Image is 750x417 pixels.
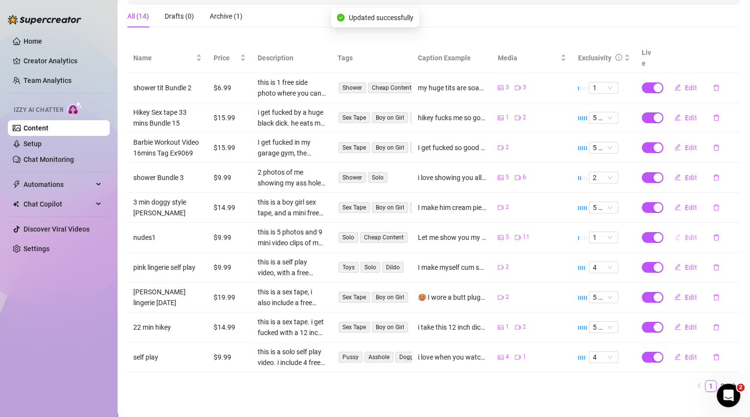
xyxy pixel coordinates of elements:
[674,204,681,210] span: edit
[127,11,149,22] div: All (14)
[258,107,326,129] div: i get fucked by a huge black dick. he eats my pussy, fucks me doggy style and stretches open my p...
[685,114,697,122] span: Edit
[127,193,208,223] td: 3 min doggy style [PERSON_NAME]
[685,144,697,152] span: Edit
[258,137,326,158] div: I get fucked in my garage gym, the doggy style pov with my huge ass showing is so hot. he cums so...
[685,204,697,211] span: Edit
[127,342,208,372] td: self play
[24,196,93,212] span: Chat Copilot
[498,145,504,151] span: video-camera
[127,163,208,193] td: shower Bundle 3
[258,197,326,218] div: this is a boy girl sex tape, and a mini free preview of the sex tape. I get fucked doggy style on...
[737,384,745,391] span: 2
[713,294,720,301] span: delete
[368,82,415,93] span: Cheap Content
[593,112,614,123] span: 5 🔥
[258,227,326,248] div: this is 5 photos and 9 mini video clips of me showing my boobs, pussy and ass. I rub my pussy and...
[506,233,509,242] span: 5
[127,283,208,313] td: [PERSON_NAME] lingerie [DATE]
[674,174,681,181] span: edit
[666,349,705,365] button: Edit
[372,322,408,333] span: Boy on Girl
[705,110,727,126] button: delete
[666,170,705,185] button: Edit
[339,142,370,153] span: Sex Tape
[67,102,82,116] img: AI Chatter
[674,234,681,240] span: edit
[127,73,208,103] td: shower tit Bundle 2
[705,289,727,305] button: delete
[523,173,526,182] span: 6
[593,352,614,363] span: 4
[410,142,458,153] span: Cheap Content
[165,11,194,22] div: Drafts (0)
[339,352,363,363] span: Pussy
[372,202,408,213] span: Boy on Girl
[360,232,408,243] span: Cheap Content
[523,352,526,362] span: 1
[498,85,504,91] span: picture
[339,232,358,243] span: Solo
[506,292,509,302] span: 2
[506,113,509,122] span: 1
[498,354,504,360] span: picture
[713,264,720,271] span: delete
[693,380,705,392] button: left
[127,43,208,73] th: Name
[210,11,242,22] div: Archive (1)
[506,203,509,212] span: 2
[13,201,19,208] img: Chat Copilot
[382,262,404,273] span: Dildo
[685,174,697,182] span: Edit
[717,381,728,391] a: 2
[506,352,509,362] span: 4
[418,232,486,243] div: Let me show you my ass, then I play with my pussy and open it wide up so you can see right where ...
[208,43,252,73] th: Price
[498,324,504,330] span: picture
[705,349,727,365] button: delete
[593,202,614,213] span: 5 🔥
[127,103,208,133] td: Hikey Sex tape 33 mins Bundle 15
[339,112,370,123] span: Sex Tape
[337,14,345,22] span: check-circle
[410,112,444,123] span: interracial
[705,380,717,392] li: 1
[506,262,509,272] span: 2
[685,234,697,241] span: Edit
[674,293,681,300] span: edit
[24,156,74,163] a: Chat Monitoring
[666,110,705,126] button: Edit
[208,283,252,313] td: $19.99
[713,144,720,151] span: delete
[14,105,63,115] span: Izzy AI Chatter
[674,323,681,330] span: edit
[418,352,486,363] div: i love when you watch me fuck myself with huge dildos, i like to talk so nasty and make you cum t...
[208,193,252,223] td: $14.99
[208,342,252,372] td: $9.99
[713,324,720,331] span: delete
[418,262,486,273] div: I make myself cum so good 🤤 I love stretching my own pussy hole out so fucking good! I lay back a...
[705,80,727,96] button: delete
[127,133,208,163] td: Barbie Workout Video 16mins Tag Ex9069
[208,313,252,342] td: $14.99
[713,234,720,241] span: delete
[127,223,208,253] td: nudes1
[127,253,208,283] td: pink lingerie self play
[685,84,697,92] span: Edit
[705,260,727,275] button: delete
[24,177,93,192] span: Automations
[258,167,326,188] div: 2 photos of me showing my ass hole. 6 mini video clips of me in the shower naked showing ever inc...
[372,142,408,153] span: Boy on Girl
[593,142,614,153] span: 5 🔥
[593,232,614,243] span: 1
[418,172,486,183] div: i love showing you all my pussy babe, i open it up so you can see where your cock fits. i want yo...
[506,173,509,182] span: 5
[615,54,622,61] span: info-circle
[666,200,705,215] button: Edit
[258,316,326,338] div: this is a sex tape. i get fucked with a 12 inch cock hard and deep, i can barely take it, its so ...
[713,114,720,121] span: delete
[666,140,705,156] button: Edit
[368,172,387,183] span: Solo
[515,175,521,181] span: video-camera
[24,225,90,233] a: Discover Viral Videos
